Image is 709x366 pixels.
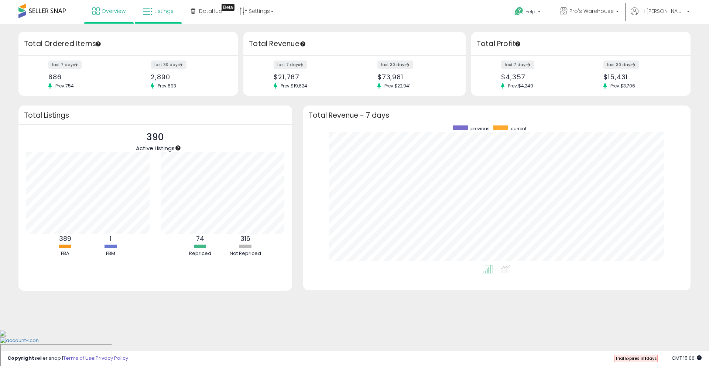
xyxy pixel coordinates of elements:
b: 74 [196,234,204,243]
b: 1 [110,234,112,243]
div: $73,981 [377,73,453,81]
h3: Total Listings [24,113,287,118]
div: Tooltip anchor [222,4,234,11]
span: Listings [154,7,174,15]
label: last 7 days [501,61,534,69]
label: last 30 days [151,61,186,69]
div: Tooltip anchor [514,41,521,47]
span: Help [525,8,535,15]
div: Repriced [178,250,222,257]
h3: Total Ordered Items [24,39,232,49]
div: Tooltip anchor [95,41,102,47]
div: $4,357 [501,73,575,81]
b: 389 [59,234,71,243]
span: Prev: $22,941 [381,83,414,89]
span: Prev: $4,249 [504,83,537,89]
div: Not Repriced [223,250,268,257]
div: 886 [48,73,123,81]
span: Prev: 893 [154,83,180,89]
label: last 30 days [603,61,639,69]
div: $21,767 [274,73,349,81]
div: Tooltip anchor [299,41,306,47]
span: DataHub [199,7,222,15]
i: Get Help [514,7,524,16]
span: Pro's Warehouse [569,7,614,15]
span: Prev: $19,624 [277,83,311,89]
span: Prev: 754 [52,83,78,89]
label: last 30 days [377,61,413,69]
div: $15,431 [603,73,678,81]
span: Prev: $3,706 [607,83,639,89]
div: FBM [88,250,133,257]
b: 316 [240,234,250,243]
p: 390 [136,130,175,144]
h3: Total Revenue - 7 days [309,113,685,118]
div: FBA [43,250,87,257]
div: 2,890 [151,73,225,81]
h3: Total Profit [477,39,685,49]
span: previous [470,125,490,132]
div: Tooltip anchor [175,145,181,151]
span: Active Listings [136,144,175,152]
span: current [511,125,527,132]
label: last 7 days [274,61,307,69]
h3: Total Revenue [249,39,460,49]
a: Hi [PERSON_NAME] [631,7,690,24]
label: last 7 days [48,61,82,69]
a: Help [509,1,548,24]
span: Overview [102,7,126,15]
span: Hi [PERSON_NAME] [640,7,685,15]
